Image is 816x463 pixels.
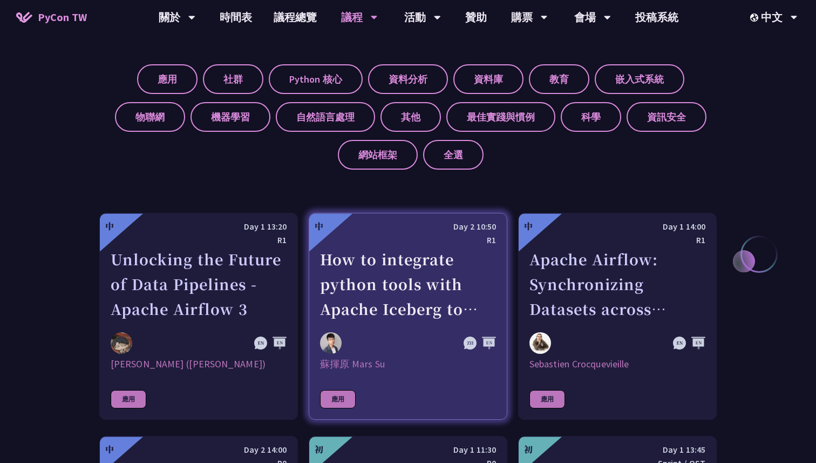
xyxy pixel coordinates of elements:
div: Day 2 14:00 [111,443,287,457]
div: Day 1 14:00 [529,220,705,233]
div: 初 [315,443,323,456]
img: Home icon of PyCon TW 2025 [16,12,32,23]
div: Apache Airflow: Synchronizing Datasets across Multiple instances [529,247,705,321]
label: 機器學習 [191,102,270,132]
img: Sebastien Crocquevieille [529,332,551,354]
label: 嵌入式系統 [595,64,684,94]
div: 應用 [529,390,565,408]
div: 中 [315,220,323,233]
div: 蘇揮原 Mars Su [320,358,496,371]
label: 全選 [423,140,484,170]
div: R1 [529,233,705,247]
label: 資料分析 [368,64,448,94]
div: Day 1 11:30 [320,443,496,457]
label: 資料庫 [453,64,523,94]
div: Day 1 13:20 [111,220,287,233]
div: Day 2 10:50 [320,220,496,233]
label: 資訊安全 [627,102,706,132]
div: Unlocking the Future of Data Pipelines - Apache Airflow 3 [111,247,287,321]
img: Locale Icon [750,14,761,22]
label: 教育 [529,64,589,94]
div: Day 1 13:45 [529,443,705,457]
div: 初 [524,443,533,456]
img: 李唯 (Wei Lee) [111,332,132,354]
label: 網站框架 [338,140,418,170]
label: Python 核心 [269,64,363,94]
a: 中 Day 1 13:20 R1 Unlocking the Future of Data Pipelines - Apache Airflow 3 李唯 (Wei Lee) [PERSON_N... [99,213,298,420]
label: 科學 [561,102,621,132]
div: 應用 [320,390,356,408]
label: 最佳實踐與慣例 [446,102,555,132]
div: [PERSON_NAME] ([PERSON_NAME]) [111,358,287,371]
a: PyCon TW [5,4,98,31]
div: 中 [524,220,533,233]
a: 中 Day 2 10:50 R1 How to integrate python tools with Apache Iceberg to build ETLT pipeline on Shif... [309,213,507,420]
div: How to integrate python tools with Apache Iceberg to build ETLT pipeline on Shift-Left Architecture [320,247,496,321]
label: 社群 [203,64,263,94]
div: 中 [105,220,114,233]
div: 應用 [111,390,146,408]
label: 自然語言處理 [276,102,375,132]
div: 中 [105,443,114,456]
a: 中 Day 1 14:00 R1 Apache Airflow: Synchronizing Datasets across Multiple instances Sebastien Crocq... [518,213,717,420]
label: 應用 [137,64,198,94]
div: R1 [111,233,287,247]
div: Sebastien Crocquevieille [529,358,705,371]
span: PyCon TW [38,9,87,25]
label: 其他 [380,102,441,132]
label: 物聯網 [115,102,185,132]
div: R1 [320,233,496,247]
img: 蘇揮原 Mars Su [320,332,342,354]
